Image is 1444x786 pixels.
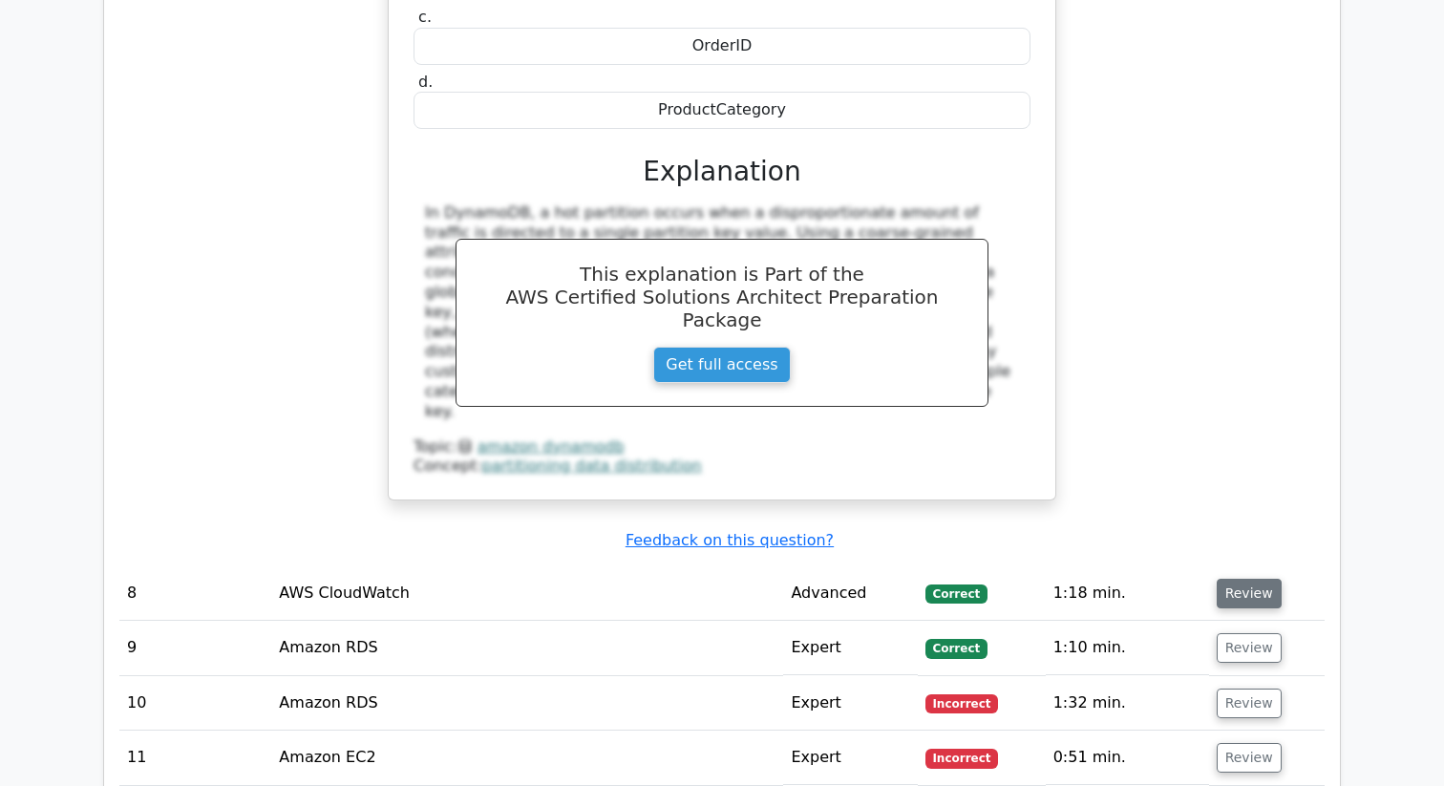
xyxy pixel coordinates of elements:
a: amazon dynamodb [478,437,625,456]
td: 1:18 min. [1046,566,1209,621]
div: Topic: [414,437,1030,457]
td: 9 [119,621,271,675]
span: c. [418,8,432,26]
div: Concept: [414,457,1030,477]
td: Advanced [783,566,917,621]
div: In DynamoDB, a hot partition occurs when a disproportionate amount of traffic is directed to a si... [425,203,1019,422]
td: Amazon EC2 [271,731,783,785]
td: 8 [119,566,271,621]
td: 1:32 min. [1046,676,1209,731]
button: Review [1217,633,1282,663]
div: OrderID [414,28,1030,65]
span: Incorrect [925,749,999,768]
span: Correct [925,584,987,604]
div: ProductCategory [414,92,1030,129]
a: partitioning data distribution [482,457,702,475]
a: Get full access [653,347,790,383]
td: 0:51 min. [1046,731,1209,785]
span: Incorrect [925,694,999,713]
button: Review [1217,579,1282,608]
span: Correct [925,639,987,658]
button: Review [1217,689,1282,718]
td: 10 [119,676,271,731]
span: d. [418,73,433,91]
button: Review [1217,743,1282,773]
td: 11 [119,731,271,785]
td: 1:10 min. [1046,621,1209,675]
td: Expert [783,676,917,731]
td: Amazon RDS [271,676,783,731]
a: Feedback on this question? [626,531,834,549]
td: Amazon RDS [271,621,783,675]
h3: Explanation [425,156,1019,188]
td: Expert [783,621,917,675]
td: Expert [783,731,917,785]
td: AWS CloudWatch [271,566,783,621]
